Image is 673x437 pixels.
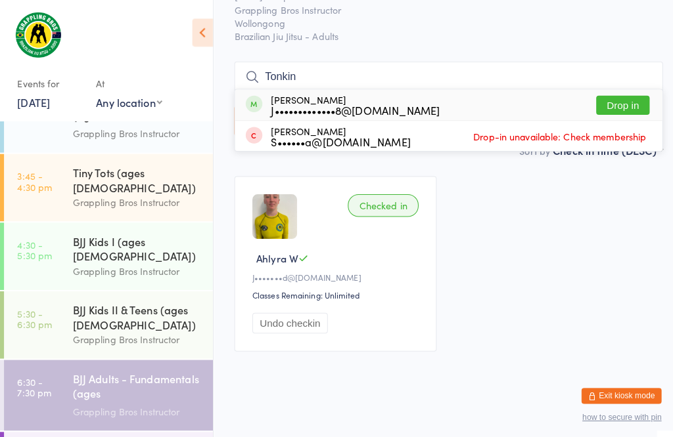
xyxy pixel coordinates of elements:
[267,134,404,144] div: S••••••a@[DOMAIN_NAME]
[267,93,433,114] div: [PERSON_NAME]
[72,365,198,398] div: BJJ Adults - Fundamentals (ages [DEMOGRAPHIC_DATA]+)
[231,29,653,42] span: Brazilian Jiu Jitsu - Adults
[17,168,51,189] time: 3:45 - 4:30 pm
[72,327,198,342] div: Grappling Bros Instructor
[17,72,81,93] div: Events for
[4,219,210,285] a: 4:30 -5:30 pmBJJ Kids I (ages [DEMOGRAPHIC_DATA])Grappling Bros Instructor
[4,287,210,353] a: 5:30 -6:30 pmBJJ Kids II & Teens (ages [DEMOGRAPHIC_DATA])Grappling Bros Instructor
[13,10,62,58] img: Grappling Bros Wollongong
[248,308,323,328] button: Undo checkin
[572,382,651,398] button: Exit kiosk mode
[587,94,639,113] button: Drop in
[72,259,198,274] div: Grappling Bros Instructor
[342,191,412,213] div: Checked in
[72,124,198,139] div: Grappling Bros Instructor
[72,163,198,192] div: Tiny Tots (ages [DEMOGRAPHIC_DATA])
[72,298,198,327] div: BJJ Kids II & Teens (ages [DEMOGRAPHIC_DATA])
[248,285,416,296] div: Classes Remaining: Unlimited
[72,192,198,207] div: Grappling Bros Instructor
[95,93,160,108] div: Any location
[248,191,292,235] img: image1737008656.png
[248,267,416,278] div: J•••••••d@[DOMAIN_NAME]
[72,398,198,413] div: Grappling Bros Instructor
[231,16,632,29] span: Wollongong
[95,72,160,93] div: At
[573,406,651,415] button: how to secure with pin
[267,103,433,114] div: J•••••••••••••8@[DOMAIN_NAME]
[231,60,653,91] input: Search
[17,93,49,108] a: [DATE]
[252,247,294,260] span: Ahlyra W
[17,236,51,257] time: 4:30 - 5:30 pm
[72,230,198,259] div: BJJ Kids I (ages [DEMOGRAPHIC_DATA])
[463,124,639,144] span: Drop-in unavailable: Check membership
[267,123,404,144] div: [PERSON_NAME]
[231,3,632,16] span: Grappling Bros Instructor
[4,152,210,218] a: 3:45 -4:30 pmTiny Tots (ages [DEMOGRAPHIC_DATA])Grappling Bros Instructor
[17,303,51,324] time: 5:30 - 6:30 pm
[4,354,210,424] a: 6:30 -7:30 pmBJJ Adults - Fundamentals (ages [DEMOGRAPHIC_DATA]+)Grappling Bros Instructor
[17,371,51,392] time: 6:30 - 7:30 pm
